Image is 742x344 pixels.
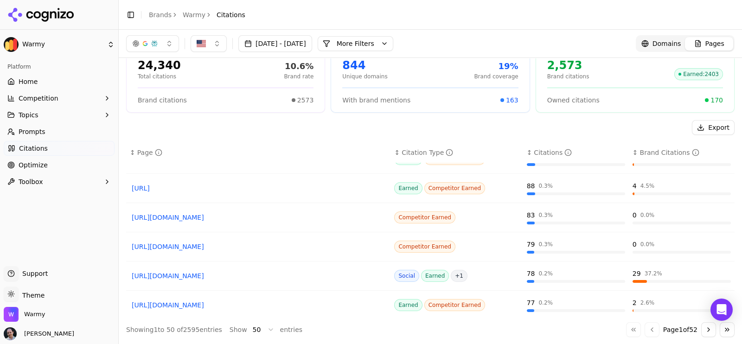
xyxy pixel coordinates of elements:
a: Brands [149,11,172,19]
span: 163 [506,96,518,105]
div: 2 [633,298,637,307]
div: 0 [633,210,637,220]
span: Earned : 2403 [674,68,723,80]
div: Brand Citations [640,148,699,157]
span: Pages [705,39,724,48]
div: 0.3 % [538,182,553,190]
span: Theme [19,292,45,299]
div: Data table [126,142,735,315]
span: Owned citations [547,96,600,105]
div: Showing 1 to 50 of 2595 entries [126,325,222,334]
div: Citations [534,148,572,157]
div: 29 [633,269,641,278]
span: Warmy [22,40,103,49]
a: Optimize [4,158,115,172]
span: Earned [394,299,422,311]
span: Citations [217,10,245,19]
span: Competitor Earned [424,299,486,311]
span: [PERSON_NAME] [20,330,74,338]
a: Home [4,74,115,89]
a: Prompts [4,124,115,139]
th: citationTypes [390,142,523,163]
span: Citations [19,144,48,153]
a: [URL][DOMAIN_NAME] [132,242,385,251]
div: 77 [527,298,535,307]
img: Warmy [4,307,19,322]
p: Brand rate [284,73,313,80]
div: Page [137,148,162,157]
th: totalCitationCount [523,142,629,163]
div: 4.5 % [640,182,655,190]
div: Platform [4,59,115,74]
th: page [126,142,390,163]
span: Page 1 of 52 [663,325,697,334]
a: [URL] [132,184,385,193]
button: Toolbox [4,174,115,189]
span: Competitor Earned [394,211,455,223]
img: Erol Azuz [4,327,17,340]
span: With brand mentions [342,96,410,105]
div: 4 [633,181,637,191]
div: 0.2 % [538,299,553,306]
span: Support [19,269,48,278]
span: Optimize [19,160,48,170]
div: 0.0 % [640,241,655,248]
a: [URL][DOMAIN_NAME] [132,271,385,280]
span: 170 [710,96,723,105]
span: Prompts [19,127,45,136]
button: Competition [4,91,115,106]
span: Earned [421,270,449,282]
span: 2573 [297,96,314,105]
div: 0.3 % [538,241,553,248]
div: 83 [527,210,535,220]
span: Brand citations [138,96,187,105]
p: Brand citations [547,73,589,80]
button: More Filters [318,36,393,51]
th: brandCitationCount [629,142,735,163]
span: Show [230,325,247,334]
span: Warmy [24,310,45,319]
div: 0.3 % [538,211,553,219]
span: + 1 [451,270,467,282]
div: ↕Brand Citations [633,148,731,157]
div: 37.2 % [645,270,662,277]
span: Competition [19,94,58,103]
div: 0 [633,240,637,249]
span: Social [394,270,419,282]
div: 19% [474,60,518,73]
button: Export [692,120,735,135]
p: Brand coverage [474,73,518,80]
div: ↕Page [130,148,387,157]
span: Home [19,77,38,86]
a: Warmy [183,10,205,19]
button: [DATE] - [DATE] [238,35,312,52]
img: US [197,39,206,48]
button: Open user button [4,327,74,340]
div: 24,340 [138,58,181,73]
span: Toolbox [19,177,43,186]
div: Open Intercom Messenger [710,299,733,321]
a: [URL][DOMAIN_NAME] [132,213,385,222]
div: 88 [527,181,535,191]
div: 79 [527,240,535,249]
nav: breadcrumb [149,10,245,19]
button: Topics [4,108,115,122]
span: Topics [19,110,38,120]
span: Domains [652,39,681,48]
a: Citations [4,141,115,156]
div: 10.6% [284,60,313,73]
div: ↕Citations [527,148,625,157]
p: Total citations [138,73,181,80]
span: entries [280,325,303,334]
div: 0.0 % [640,211,655,219]
span: Competitor Earned [394,241,455,253]
p: Unique domains [342,73,387,80]
div: 2.6 % [640,299,655,306]
a: [URL][DOMAIN_NAME] [132,300,385,310]
img: Warmy [4,37,19,52]
div: 844 [342,58,387,73]
div: ↕Citation Type [394,148,519,157]
span: Competitor Earned [424,182,486,194]
div: 0.2 % [538,270,553,277]
div: 2,573 [547,58,589,73]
